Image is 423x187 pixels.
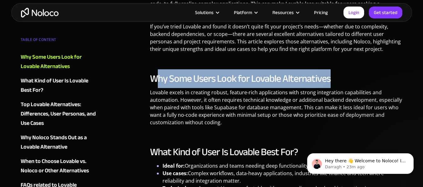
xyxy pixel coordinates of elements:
[162,170,403,185] li: Complex workflows, data-heavy applications, industries like finance and tech where reliability an...
[21,8,59,17] a: home
[21,52,96,71] a: Why Some Users Look for Lovable Alternatives
[150,89,403,131] p: Lovable excels in creating robust, feature-rich applications with strong integration capabilities...
[162,162,403,170] li: Organizations and teams needing deep functionality, advanced analytics, and automation.
[298,140,423,184] iframe: Intercom notifications message
[265,8,306,17] div: Resources
[21,35,96,47] div: TABLE OF CONTENT
[162,162,185,169] strong: Ideal for:
[187,8,226,17] div: Solutions
[21,133,96,152] a: Why Noloco Stands Out as a Lovable Alternative
[150,146,403,158] h2: What Kind of User Is Lovable Best For?
[21,76,96,95] a: What Kind of User Is Lovable Best For?
[21,157,96,175] a: When to Choose Lovable vs. Noloco or Other Alternatives
[150,72,403,85] h2: Why Some Users Look for Lovable Alternatives
[150,23,403,57] p: If you’ve tried Lovable and found it doesn’t quite fit your project’s needs—whether due to comple...
[21,100,96,128] a: Top Lovable Alternatives: Differences, User Personas, and Use Cases‍
[195,8,214,17] div: Solutions
[343,7,364,18] a: Login
[162,170,188,177] strong: Use cases:
[306,8,336,17] a: Pricing
[234,8,252,17] div: Platform
[369,7,402,18] a: Get started
[226,8,265,17] div: Platform
[272,8,294,17] div: Resources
